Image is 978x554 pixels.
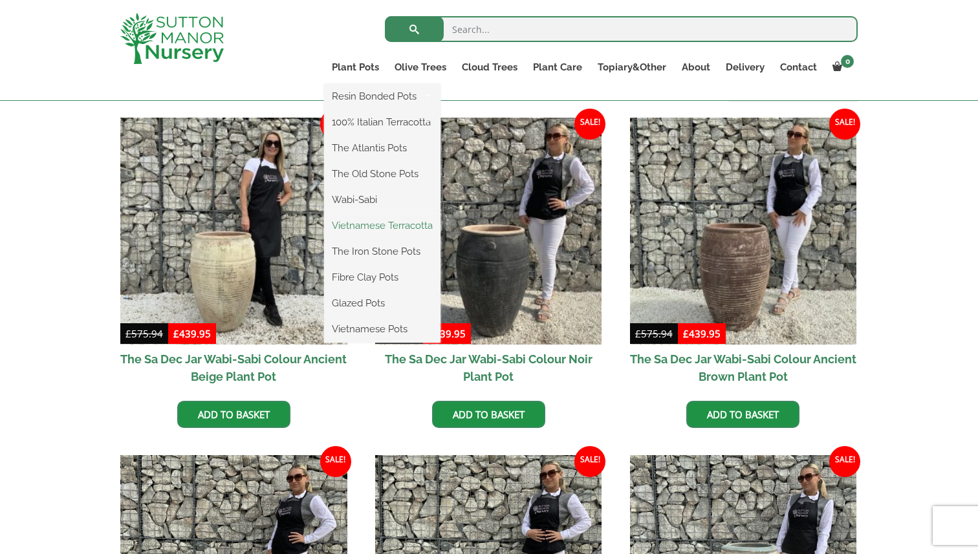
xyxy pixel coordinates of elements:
a: Plant Care [525,58,590,76]
a: Wabi-Sabi [324,190,440,209]
span: £ [173,327,179,340]
img: The Sa Dec Jar Wabi-Sabi Colour Noir Plant Pot [375,118,602,345]
span: Sale! [320,109,351,140]
a: Sale! The Sa Dec Jar Wabi-Sabi Colour Noir Plant Pot [375,118,602,391]
span: Sale! [320,446,351,477]
span: Sale! [574,446,605,477]
span: £ [125,327,131,340]
a: The Iron Stone Pots [324,242,440,261]
img: logo [120,13,224,64]
bdi: 439.95 [428,327,466,340]
a: The Old Stone Pots [324,164,440,184]
a: 0 [825,58,858,76]
a: Vietnamese Pots [324,319,440,339]
a: Add to basket: “The Sa Dec Jar Wabi-Sabi Colour Ancient Beige Plant Pot” [177,401,290,428]
input: Search... [385,16,858,42]
bdi: 575.94 [125,327,163,340]
h2: The Sa Dec Jar Wabi-Sabi Colour Ancient Brown Plant Pot [630,345,857,391]
bdi: 439.95 [683,327,721,340]
a: Sale! The Sa Dec Jar Wabi-Sabi Colour Ancient Brown Plant Pot [630,118,857,391]
img: The Sa Dec Jar Wabi-Sabi Colour Ancient Beige Plant Pot [120,118,347,345]
a: Vietnamese Terracotta [324,216,440,235]
a: About [674,58,718,76]
span: Sale! [574,109,605,140]
a: Sale! The Sa Dec Jar Wabi-Sabi Colour Ancient Beige Plant Pot [120,118,347,391]
a: Add to basket: “The Sa Dec Jar Wabi-Sabi Colour Ancient Brown Plant Pot” [686,401,799,428]
a: Topiary&Other [590,58,674,76]
span: 0 [841,55,854,68]
img: The Sa Dec Jar Wabi-Sabi Colour Ancient Brown Plant Pot [630,118,857,345]
a: Cloud Trees [454,58,525,76]
a: Contact [772,58,825,76]
a: 100% Italian Terracotta [324,112,440,132]
bdi: 439.95 [173,327,211,340]
a: Delivery [718,58,772,76]
h2: The Sa Dec Jar Wabi-Sabi Colour Noir Plant Pot [375,345,602,391]
a: Glazed Pots [324,293,440,313]
span: £ [683,327,689,340]
a: The Atlantis Pots [324,138,440,158]
a: Fibre Clay Pots [324,268,440,287]
span: Sale! [829,446,860,477]
span: Sale! [829,109,860,140]
a: Olive Trees [387,58,454,76]
a: Resin Bonded Pots [324,87,440,106]
a: Add to basket: “The Sa Dec Jar Wabi-Sabi Colour Noir Plant Pot” [432,401,545,428]
h2: The Sa Dec Jar Wabi-Sabi Colour Ancient Beige Plant Pot [120,345,347,391]
bdi: 575.94 [635,327,673,340]
a: Plant Pots [324,58,387,76]
span: £ [635,327,641,340]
